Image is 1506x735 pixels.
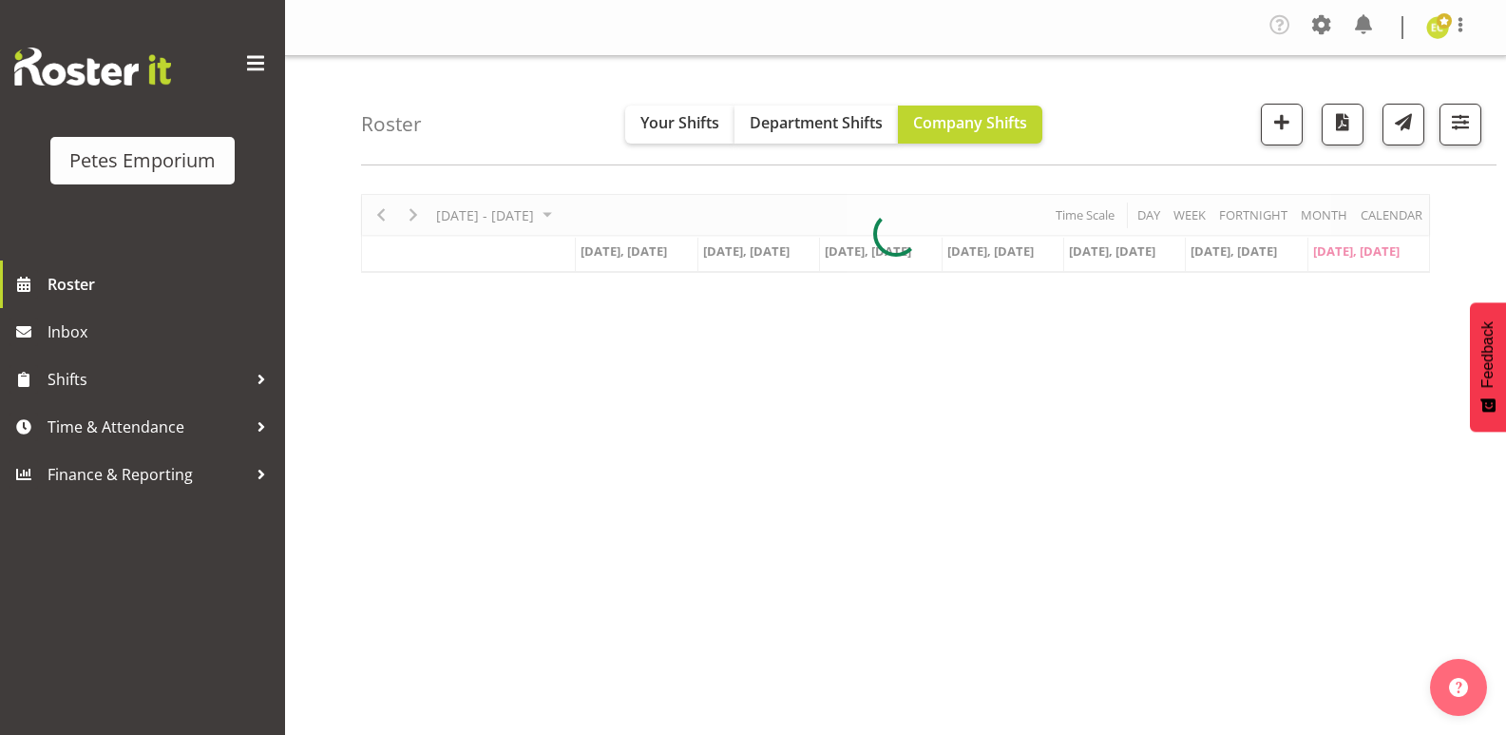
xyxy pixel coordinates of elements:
span: Your Shifts [640,112,719,133]
span: Company Shifts [913,112,1027,133]
h4: Roster [361,113,422,135]
span: Finance & Reporting [48,460,247,489]
img: Rosterit website logo [14,48,171,86]
button: Download a PDF of the roster according to the set date range. [1322,104,1363,145]
div: Petes Emporium [69,146,216,175]
img: help-xxl-2.png [1449,678,1468,697]
img: emma-croft7499.jpg [1426,16,1449,39]
span: Roster [48,270,276,299]
span: Feedback [1479,321,1496,388]
span: Inbox [48,318,276,346]
button: Your Shifts [625,106,734,144]
span: Shifts [48,365,247,394]
button: Send a list of all shifts for the selected filtered period to all rostered employees. [1382,104,1424,145]
button: Feedback - Show survey [1470,302,1506,432]
button: Company Shifts [898,106,1042,144]
button: Filter Shifts [1439,104,1481,145]
span: Department Shifts [750,112,883,133]
span: Time & Attendance [48,413,247,441]
button: Add a new shift [1261,104,1303,145]
button: Department Shifts [734,106,898,144]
